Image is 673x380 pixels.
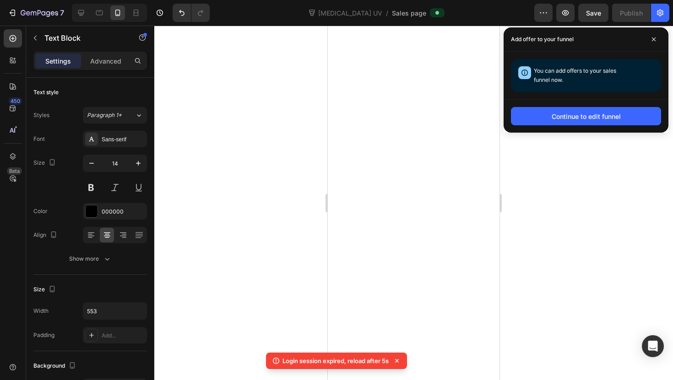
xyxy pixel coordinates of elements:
[586,9,601,17] span: Save
[7,167,22,175] div: Beta
[578,4,608,22] button: Save
[4,4,68,22] button: 7
[60,7,64,18] p: 7
[33,88,59,96] div: Text style
[87,111,122,119] span: Paragraph 1*
[102,135,145,144] div: Sans-serif
[33,207,48,215] div: Color
[33,360,78,372] div: Background
[511,35,574,44] p: Add offer to your funnel
[386,8,388,18] span: /
[282,356,389,365] p: Login session expired, reload after 5s
[620,8,643,18] div: Publish
[612,4,651,22] button: Publish
[328,26,499,380] iframe: Design area
[33,331,54,339] div: Padding
[316,8,384,18] span: [MEDICAL_DATA] UV
[511,107,661,125] button: Continue to edit funnel
[534,67,616,83] span: You can add offers to your sales funnel now.
[33,157,58,169] div: Size
[642,335,664,357] div: Open Intercom Messenger
[33,135,45,143] div: Font
[83,107,147,123] button: Paragraph 1*
[33,251,147,267] button: Show more
[102,332,145,340] div: Add...
[33,307,49,315] div: Width
[9,97,22,105] div: 450
[173,4,210,22] div: Undo/Redo
[33,111,49,119] div: Styles
[44,32,122,43] p: Text Block
[83,303,147,319] input: Auto
[69,254,112,263] div: Show more
[45,56,71,66] p: Settings
[33,284,58,296] div: Size
[33,229,59,241] div: Align
[552,112,621,121] div: Continue to edit funnel
[90,56,121,66] p: Advanced
[392,8,426,18] span: Sales page
[102,208,145,216] div: 000000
